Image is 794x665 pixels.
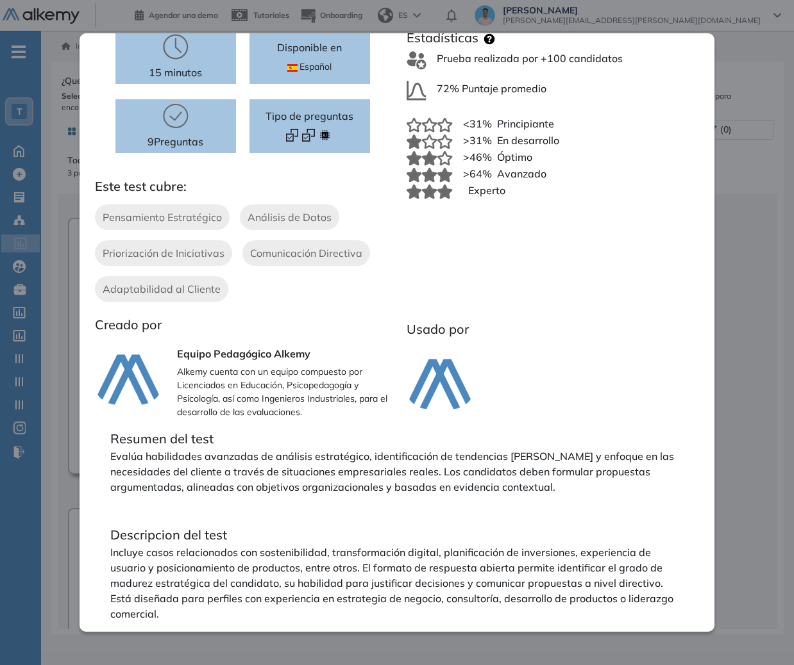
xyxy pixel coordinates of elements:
span: Avanzado [497,167,546,180]
span: Análisis de Datos [248,209,332,225]
h3: Estadísticas [407,30,478,45]
p: Incluye casos relacionados con sostenibilidad, transformación digital, planificación de inversion... [110,545,684,621]
span: >46% [463,151,492,163]
span: Prueba realizada por +100 candidatos [437,51,623,70]
span: Experto [468,184,505,197]
p: Evalúa habilidades avanzadas de análisis estratégico, identificación de tendencias [PERSON_NAME] ... [110,448,684,495]
span: Óptimo [497,151,532,163]
span: Priorización de Iniciativas [103,245,224,261]
span: Pensamiento Estratégico [103,209,222,225]
span: >31% [463,134,492,147]
img: author-avatar [95,348,162,415]
p: Resumen del test [110,429,684,448]
img: Format test logo [286,129,298,141]
span: En desarrollo [497,134,559,147]
img: company-logo [407,352,473,419]
span: Tipo de preguntas [266,108,353,124]
span: Adaptabilidad al Cliente [103,281,221,297]
p: 9 Preguntas [148,134,203,149]
span: Principiante [497,117,554,130]
p: Disponible en [277,40,342,55]
p: 15 minutos [149,65,202,80]
p: Alkemy cuenta con un equipo compuesto por Licenciados en Educación, Psicopedagogía y Psicología, ... [177,365,397,419]
img: Format test logo [302,129,314,141]
span: Comunicación Directiva [250,245,362,261]
span: 72% Puntaje promedio [437,81,546,101]
h3: Este test cubre: [95,179,397,194]
img: ESP [287,64,298,72]
img: Format test logo [319,129,331,141]
span: Español [287,60,332,74]
iframe: Chat Widget [563,516,794,665]
span: >64% [463,167,492,180]
h3: Usado por [407,322,689,337]
h3: Equipo Pedagógico Alkemy [177,348,397,360]
p: Descripcion del test [110,525,684,545]
h3: Creado por [95,317,397,332]
span: <31% [463,117,492,130]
